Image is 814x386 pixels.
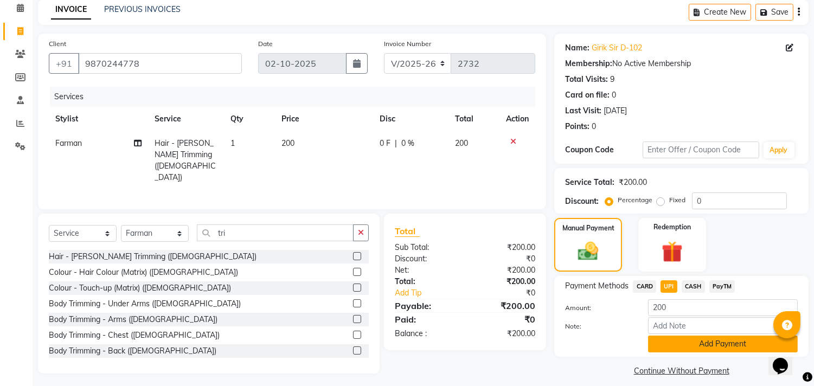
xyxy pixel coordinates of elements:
label: Client [49,39,66,49]
span: CARD [633,280,656,293]
a: Add Tip [387,287,478,299]
div: Body Trimming - Under Arms ([DEMOGRAPHIC_DATA]) [49,298,241,310]
span: 200 [281,138,294,148]
label: Percentage [618,195,652,205]
label: Note: [557,321,640,331]
span: 0 F [380,138,390,149]
div: Services [50,87,543,107]
div: [DATE] [604,105,627,117]
button: Apply [764,142,794,158]
span: PayTM [709,280,735,293]
div: Payable: [387,299,465,312]
span: Payment Methods [565,280,629,292]
div: Balance : [387,328,465,339]
input: Amount [648,299,798,316]
button: Add Payment [648,336,798,352]
th: Total [448,107,500,131]
div: 0 [592,121,596,132]
div: Name: [565,42,589,54]
div: ₹200.00 [619,177,647,188]
input: Search or Scan [197,224,354,241]
th: Qty [224,107,274,131]
div: No Active Membership [565,58,798,69]
div: Net: [387,265,465,276]
iframe: chat widget [768,343,803,375]
span: | [395,138,397,149]
span: Hair - [PERSON_NAME] Trimming ([DEMOGRAPHIC_DATA]) [155,138,216,182]
th: Price [275,107,373,131]
div: ₹200.00 [465,299,544,312]
div: Coupon Code [565,144,643,156]
div: Colour - Touch-up (Matrix) ([DEMOGRAPHIC_DATA]) [49,282,231,294]
img: _gift.svg [655,239,689,265]
span: 1 [230,138,235,148]
div: Last Visit: [565,105,601,117]
span: UPI [661,280,677,293]
label: Amount: [557,303,640,313]
div: Card on file: [565,89,610,101]
label: Manual Payment [562,223,614,233]
div: Membership: [565,58,612,69]
div: Discount: [565,196,599,207]
div: Colour - Hair Colour (Matrix) ([DEMOGRAPHIC_DATA]) [49,267,238,278]
div: Sub Total: [387,242,465,253]
th: Disc [373,107,448,131]
span: Total [395,226,420,237]
div: Body Trimming - Chest ([DEMOGRAPHIC_DATA]) [49,330,220,341]
label: Redemption [653,222,691,232]
div: ₹0 [465,313,544,326]
div: Total: [387,276,465,287]
div: Body Trimming - Back ([DEMOGRAPHIC_DATA]) [49,345,216,357]
button: Save [755,4,793,21]
div: ₹200.00 [465,265,544,276]
span: 0 % [401,138,414,149]
div: Paid: [387,313,465,326]
img: _cash.svg [572,240,604,263]
button: +91 [49,53,79,74]
a: Continue Without Payment [556,365,806,377]
a: PREVIOUS INVOICES [104,4,181,14]
button: Create New [689,4,751,21]
span: CASH [682,280,705,293]
input: Add Note [648,317,798,334]
th: Action [499,107,535,131]
span: Farman [55,138,82,148]
div: Body Trimming - Arms ([DEMOGRAPHIC_DATA]) [49,314,217,325]
input: Enter Offer / Coupon Code [643,141,759,158]
div: Service Total: [565,177,614,188]
div: Hair - [PERSON_NAME] Trimming ([DEMOGRAPHIC_DATA]) [49,251,257,262]
span: 200 [455,138,468,148]
div: Points: [565,121,589,132]
div: ₹200.00 [465,242,544,253]
th: Stylist [49,107,148,131]
div: 9 [610,74,614,85]
div: ₹200.00 [465,276,544,287]
a: Girik Sir D-102 [592,42,642,54]
div: ₹0 [478,287,544,299]
label: Date [258,39,273,49]
th: Service [148,107,224,131]
label: Invoice Number [384,39,431,49]
input: Search by Name/Mobile/Email/Code [78,53,242,74]
div: ₹200.00 [465,328,544,339]
div: Total Visits: [565,74,608,85]
label: Fixed [669,195,685,205]
div: Discount: [387,253,465,265]
div: 0 [612,89,616,101]
div: ₹0 [465,253,544,265]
